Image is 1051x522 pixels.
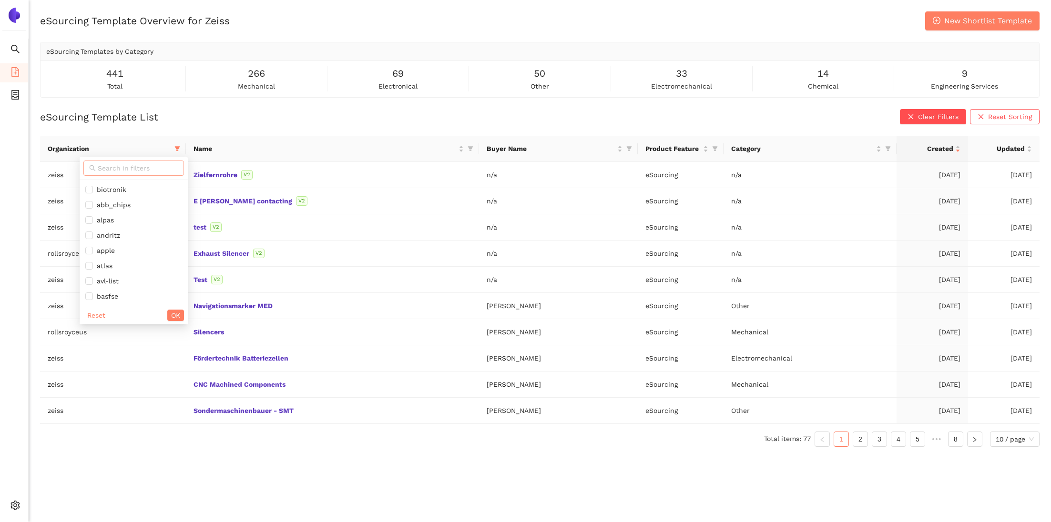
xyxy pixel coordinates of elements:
[638,371,724,398] td: eSourcing
[724,188,897,214] td: n/a
[479,345,638,371] td: [PERSON_NAME]
[93,247,115,254] span: apple
[40,398,186,424] td: zeiss
[638,319,724,345] td: eSourcing
[638,162,724,188] td: eSourcing
[968,293,1040,319] td: [DATE]
[929,432,944,447] span: •••
[933,17,940,26] span: plus-circle
[900,109,966,124] button: closeClear Filters
[173,141,182,156] span: filter
[978,113,984,121] span: close
[479,214,638,241] td: n/a
[968,241,1040,267] td: [DATE]
[93,201,131,209] span: abb_chips
[479,241,638,267] td: n/a
[724,319,897,345] td: Mechanical
[186,136,479,162] th: this column's title is Name,this column is sortable
[210,222,222,232] span: V2
[910,432,925,446] a: 5
[872,432,887,446] a: 3
[968,214,1040,241] td: [DATE]
[10,41,20,60] span: search
[931,81,998,91] span: engineering services
[238,81,275,91] span: mechanical
[479,162,638,188] td: n/a
[93,231,120,239] span: andritz
[40,345,186,371] td: zeiss
[676,66,687,81] span: 33
[93,186,126,193] span: biotronik
[10,64,20,83] span: file-add
[638,398,724,424] td: eSourcing
[93,216,114,224] span: alpas
[479,371,638,398] td: [PERSON_NAME]
[638,345,724,371] td: eSourcing
[970,109,1040,124] button: closeReset Sorting
[378,81,418,91] span: electronical
[897,345,968,371] td: [DATE]
[891,432,906,447] li: 4
[174,146,180,151] span: filter
[626,146,632,151] span: filter
[479,136,638,162] th: this column's title is Buyer Name,this column is sortable
[724,214,897,241] td: n/a
[908,113,914,121] span: close
[968,398,1040,424] td: [DATE]
[93,292,118,300] span: basfse
[40,319,186,345] td: rollsroyceus
[968,267,1040,293] td: [DATE]
[897,188,968,214] td: [DATE]
[651,81,712,91] span: electromechanical
[808,81,838,91] span: chemical
[479,188,638,214] td: n/a
[815,432,830,447] li: Previous Page
[638,241,724,267] td: eSourcing
[40,110,158,124] h2: eSourcing Template List
[253,249,265,258] span: V2
[872,432,887,447] li: 3
[40,214,186,241] td: zeiss
[93,262,112,270] span: atlas
[479,267,638,293] td: n/a
[962,66,968,81] span: 9
[40,188,186,214] td: zeiss
[624,141,634,156] span: filter
[93,277,119,285] span: avl-list
[712,146,718,151] span: filter
[89,165,96,171] span: search
[241,170,253,180] span: V2
[645,143,701,154] span: Product Feature
[40,241,186,267] td: rollsroyceus
[976,143,1025,154] span: Updated
[531,81,549,91] span: other
[638,188,724,214] td: eSourcing
[764,432,811,447] li: Total items: 77
[107,81,122,91] span: total
[949,432,963,446] a: 8
[968,162,1040,188] td: [DATE]
[724,241,897,267] td: n/a
[891,432,906,446] a: 4
[40,162,186,188] td: zeiss
[83,310,109,321] button: Reset
[106,66,123,81] span: 441
[638,293,724,319] td: eSourcing
[638,136,724,162] th: this column's title is Product Feature,this column is sortable
[897,241,968,267] td: [DATE]
[40,14,230,28] h2: eSourcing Template Overview for Zeiss
[10,87,20,106] span: container
[897,214,968,241] td: [DATE]
[897,398,968,424] td: [DATE]
[40,293,186,319] td: zeiss
[10,497,20,516] span: setting
[897,371,968,398] td: [DATE]
[897,319,968,345] td: [DATE]
[710,141,720,156] span: filter
[392,66,404,81] span: 69
[534,66,545,81] span: 50
[40,371,186,398] td: zeiss
[98,163,178,173] input: Search in filters
[968,345,1040,371] td: [DATE]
